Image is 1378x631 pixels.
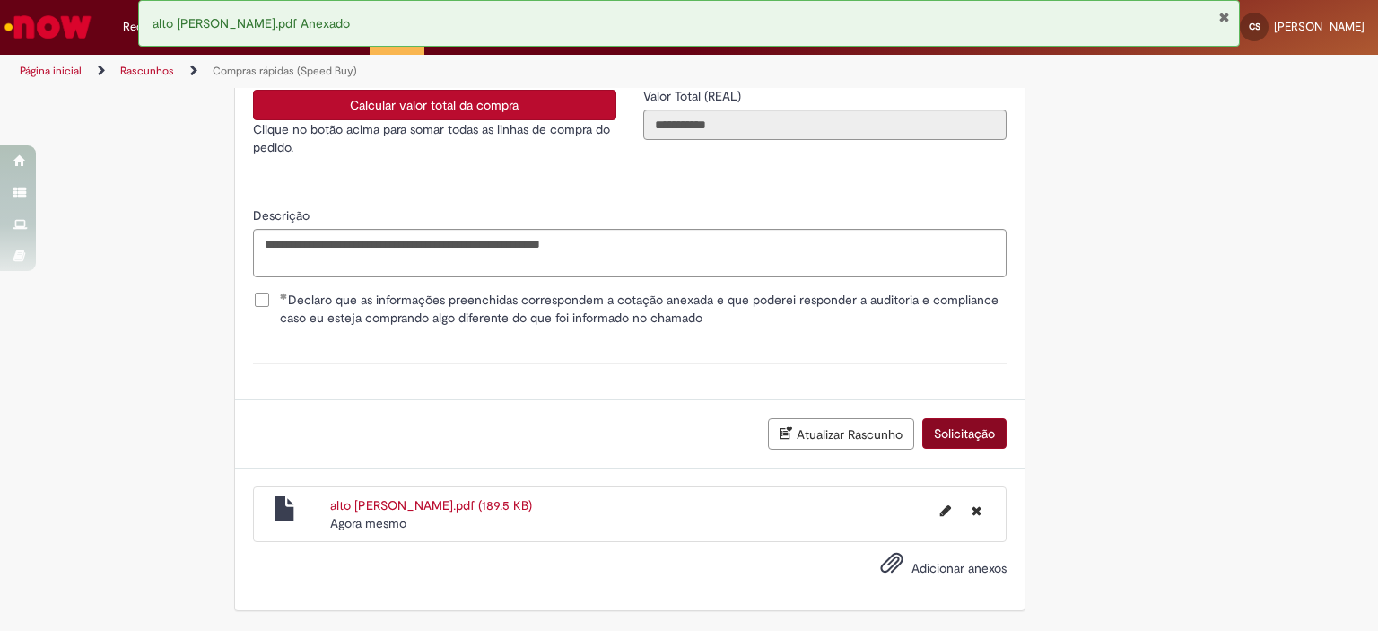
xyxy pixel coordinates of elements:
[253,120,616,156] p: Clique no botão acima para somar todas as linhas de compra do pedido.
[20,64,82,78] a: Página inicial
[13,55,905,88] ul: Trilhas de página
[280,291,1007,327] span: Declaro que as informações preenchidas correspondem a cotação anexada e que poderei responder a a...
[330,515,406,531] span: Agora mesmo
[876,547,908,588] button: Adicionar anexos
[123,18,186,36] span: Requisições
[922,418,1007,449] button: Solicitação
[330,515,406,531] time: 29/08/2025 15:20:13
[768,418,914,450] button: Atualizar Rascunho
[961,496,992,525] button: Excluir alto avaço alfermaq.pdf
[253,90,616,120] button: Calcular valor total da compra
[280,293,288,300] span: Obrigatório Preenchido
[643,88,745,104] span: Somente leitura - Valor Total (REAL)
[253,207,313,223] span: Descrição
[1249,21,1260,32] span: CS
[120,64,174,78] a: Rascunhos
[929,496,962,525] button: Editar nome de arquivo alto avaço alfermaq.pdf
[213,64,357,78] a: Compras rápidas (Speed Buy)
[253,229,1007,277] textarea: Descrição
[330,497,532,513] a: alto [PERSON_NAME].pdf (189.5 KB)
[911,560,1007,576] span: Adicionar anexos
[643,110,1007,140] input: Valor Total (REAL)
[1218,10,1230,24] button: Fechar Notificação
[1274,19,1365,34] span: [PERSON_NAME]
[2,9,94,45] img: ServiceNow
[153,15,350,31] span: alto [PERSON_NAME].pdf Anexado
